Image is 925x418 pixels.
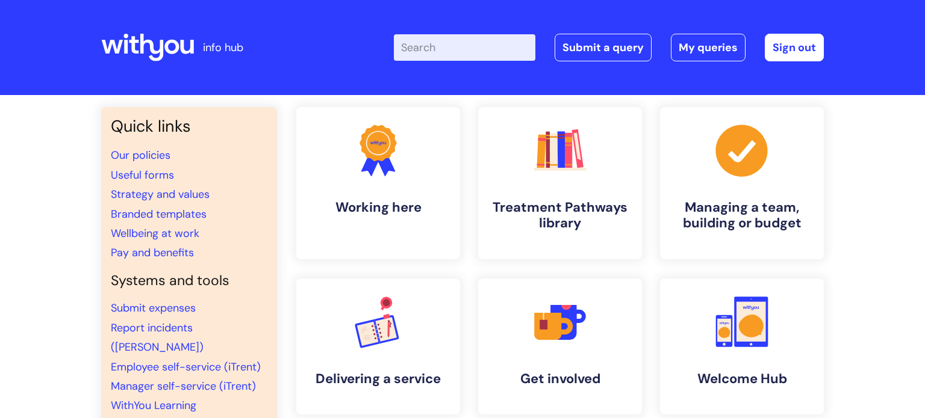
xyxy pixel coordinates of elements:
a: My queries [671,34,746,61]
a: WithYou Learning [111,398,196,413]
a: Report incidents ([PERSON_NAME]) [111,321,204,354]
h4: Welcome Hub [670,371,814,387]
a: Submit expenses [111,301,196,315]
a: Our policies [111,148,170,162]
input: Search [394,34,535,61]
h4: Delivering a service [306,371,450,387]
h4: Get involved [488,371,632,387]
p: info hub [203,38,243,57]
a: Branded templates [111,207,207,221]
a: Manager self-service (iTrent) [111,379,256,393]
h3: Quick links [111,117,267,136]
h4: Managing a team, building or budget [670,200,814,232]
a: Get involved [478,278,642,414]
a: Pay and benefits [111,245,194,260]
h4: Systems and tools [111,272,267,289]
h4: Treatment Pathways library [488,200,632,232]
a: Managing a team, building or budget [660,107,824,259]
a: Sign out [765,34,824,61]
a: Wellbeing at work [111,226,199,241]
a: Delivering a service [296,278,460,414]
h4: Working here [306,200,450,215]
a: Submit a query [555,34,652,61]
a: Useful forms [111,168,174,182]
a: Working here [296,107,460,259]
a: Welcome Hub [660,278,824,414]
a: Strategy and values [111,187,210,201]
a: Treatment Pathways library [478,107,642,259]
div: | - [394,34,824,61]
a: Employee self-service (iTrent) [111,360,261,374]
